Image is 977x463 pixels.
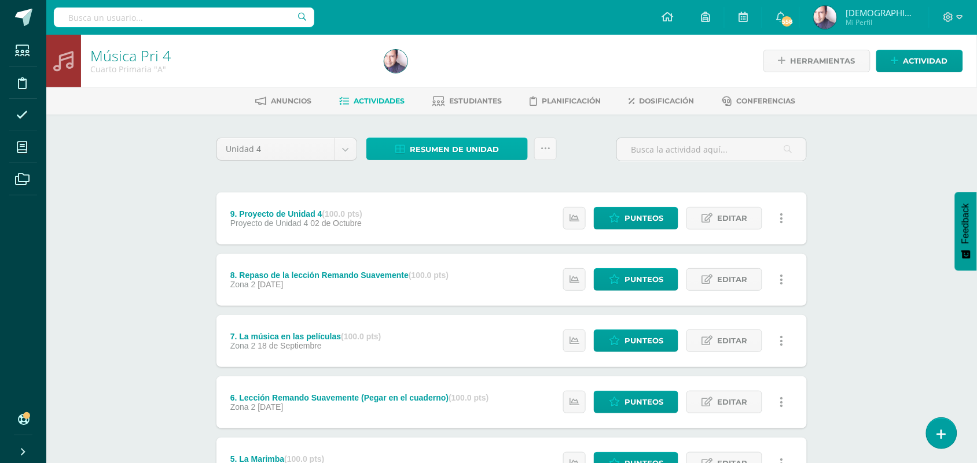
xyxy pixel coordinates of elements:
[217,138,357,160] a: Unidad 4
[594,268,678,291] a: Punteos
[366,138,528,160] a: Resumen de unidad
[433,92,502,110] a: Estudiantes
[629,92,695,110] a: Dosificación
[258,402,283,412] span: [DATE]
[90,46,171,65] a: Música Pri 4
[640,97,695,105] span: Dosificación
[846,17,915,27] span: Mi Perfil
[341,332,381,341] strong: (100.0 pts)
[90,47,370,64] h1: Música Pri 4
[791,50,855,72] span: Herramientas
[814,6,837,29] img: bb97c0accd75fe6aba3753b3e15f42da.png
[955,192,977,271] button: Feedback - Mostrar encuesta
[230,393,489,402] div: 6. Lección Remando Suavemente (Pegar en el cuaderno)
[625,330,663,351] span: Punteos
[781,15,794,28] span: 558
[717,269,747,290] span: Editar
[258,280,283,289] span: [DATE]
[617,138,806,161] input: Busca la actividad aquí...
[717,391,747,413] span: Editar
[54,8,314,27] input: Busca un usuario...
[354,97,405,105] span: Actividades
[230,280,256,289] span: Zona 2
[230,341,256,350] span: Zona 2
[384,50,407,73] img: bb97c0accd75fe6aba3753b3e15f42da.png
[230,209,362,218] div: 9. Proyecto de Unidad 4
[230,218,308,228] span: Proyecto de Unidad 4
[961,203,971,244] span: Feedback
[594,207,678,229] a: Punteos
[722,92,796,110] a: Conferencias
[594,329,678,352] a: Punteos
[903,50,948,72] span: Actividad
[625,391,663,413] span: Punteos
[310,218,362,228] span: 02 de Octubre
[717,208,747,229] span: Editar
[230,332,381,341] div: 7. La música en las películas
[410,139,499,160] span: Resumen de unidad
[737,97,796,105] span: Conferencias
[230,271,449,280] div: 8. Repaso de la lección Remando Suavemente
[763,50,871,72] a: Herramientas
[90,64,370,75] div: Cuarto Primaria 'A'
[594,391,678,413] a: Punteos
[625,208,663,229] span: Punteos
[450,97,502,105] span: Estudiantes
[340,92,405,110] a: Actividades
[230,402,256,412] span: Zona 2
[846,7,915,18] span: [DEMOGRAPHIC_DATA]
[449,393,488,402] strong: (100.0 pts)
[322,209,362,218] strong: (100.0 pts)
[717,330,747,351] span: Editar
[625,269,663,290] span: Punteos
[876,50,963,72] a: Actividad
[226,138,326,160] span: Unidad 4
[542,97,601,105] span: Planificación
[258,341,322,350] span: 18 de Septiembre
[530,92,601,110] a: Planificación
[256,92,312,110] a: Anuncios
[409,271,449,280] strong: (100.0 pts)
[271,97,312,105] span: Anuncios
